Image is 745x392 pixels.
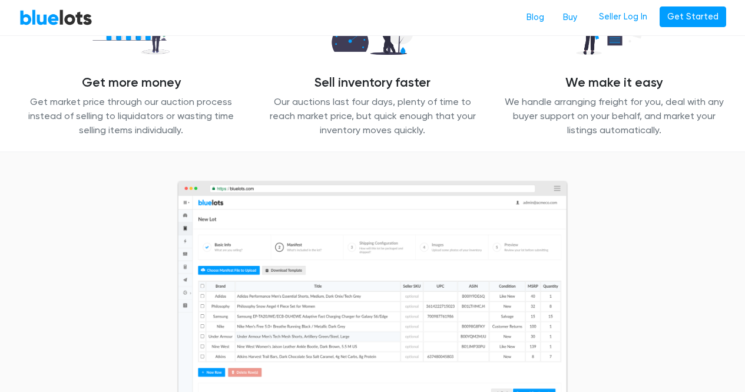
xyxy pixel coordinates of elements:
[660,6,726,28] a: Get Started
[502,75,726,91] h4: We make it easy
[19,75,243,91] h4: Get more money
[591,6,655,28] a: Seller Log In
[502,95,726,137] p: We handle arranging freight for you, deal with any buyer support on your behalf, and market your ...
[554,6,587,29] a: Buy
[517,6,554,29] a: Blog
[19,95,243,137] p: Get market price through our auction process instead of selling to liquidators or wasting time se...
[261,95,485,137] p: Our auctions last four days, plenty of time to reach market price, but quick enough that your inv...
[261,75,485,91] h4: Sell inventory faster
[19,9,92,26] a: BlueLots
